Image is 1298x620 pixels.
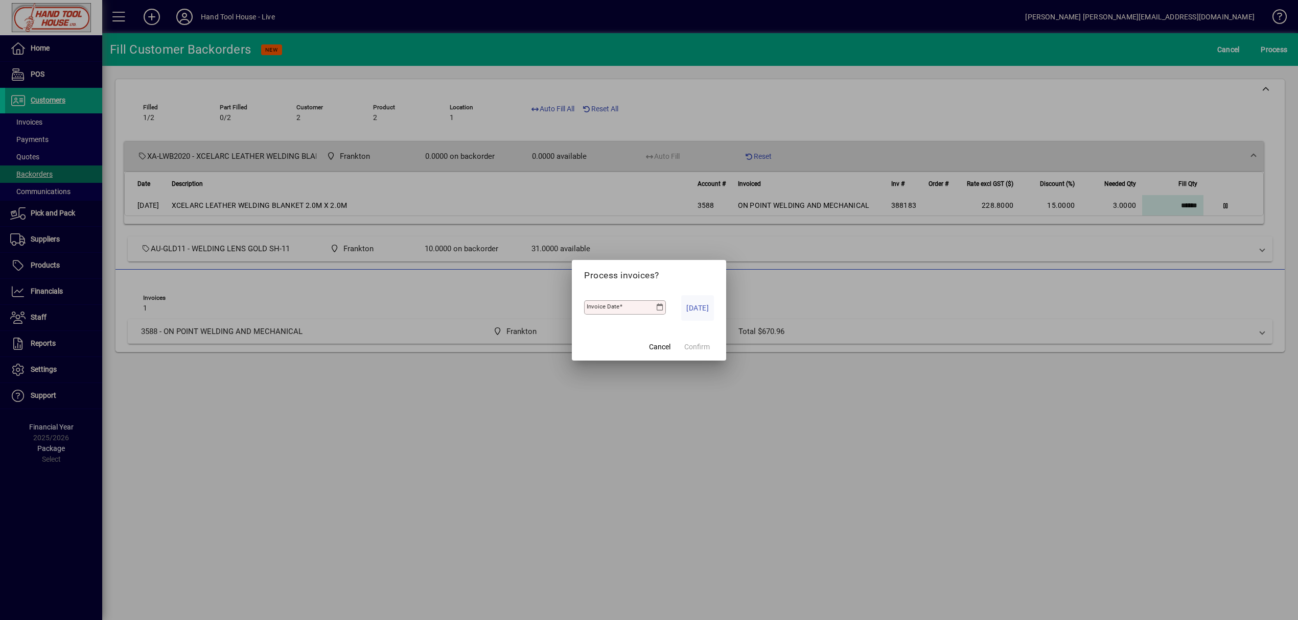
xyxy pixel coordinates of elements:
[686,302,709,314] span: [DATE]
[649,342,670,352] span: Cancel
[587,303,619,310] mat-label: Invoice date
[643,338,676,356] button: Cancel
[584,270,714,281] h5: Process invoices?
[681,295,714,321] button: [DATE]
